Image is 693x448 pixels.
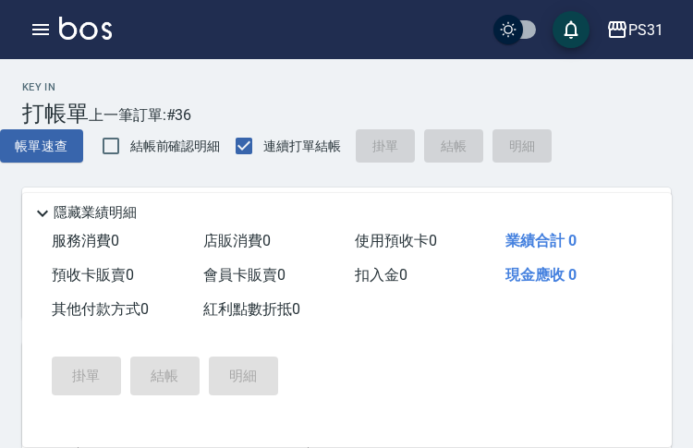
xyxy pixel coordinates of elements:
span: 連續打單結帳 [263,137,341,156]
span: 會員卡販賣 0 [203,266,286,284]
div: PS31 [628,18,663,42]
p: 隱藏業績明細 [54,203,137,223]
span: 預收卡販賣 0 [52,266,134,284]
h3: 打帳單 [22,101,89,127]
span: 其他付款方式 0 [52,300,149,318]
button: save [553,11,590,48]
span: 上一筆訂單:#36 [89,103,192,127]
span: 使用預收卡 0 [355,232,437,249]
span: 紅利點數折抵 0 [203,300,300,318]
span: 扣入金 0 [355,266,407,284]
img: Logo [59,17,112,40]
span: 店販消費 0 [203,232,271,249]
span: 服務消費 0 [52,232,119,249]
span: 現金應收 0 [505,266,577,284]
span: 業績合計 0 [505,232,577,249]
span: 結帳前確認明細 [130,137,221,156]
button: PS31 [599,11,671,49]
h2: Key In [22,81,89,93]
